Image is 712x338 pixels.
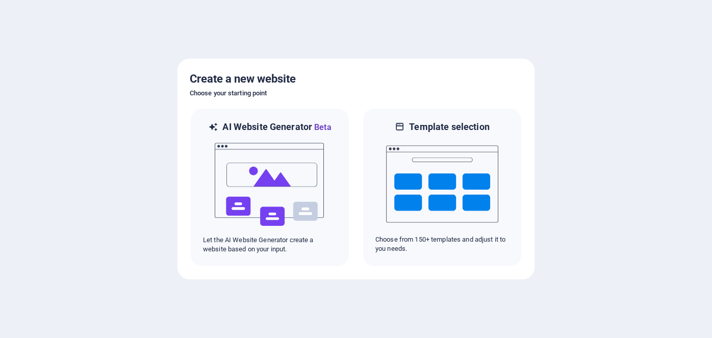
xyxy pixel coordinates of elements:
[190,87,522,99] h6: Choose your starting point
[409,121,489,133] h6: Template selection
[214,134,326,236] img: ai
[190,108,350,267] div: AI Website GeneratorBetaaiLet the AI Website Generator create a website based on your input.
[190,71,522,87] h5: Create a new website
[362,108,522,267] div: Template selectionChoose from 150+ templates and adjust it to you needs.
[222,121,331,134] h6: AI Website Generator
[312,122,332,132] span: Beta
[203,236,337,254] p: Let the AI Website Generator create a website based on your input.
[375,235,509,253] p: Choose from 150+ templates and adjust it to you needs.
